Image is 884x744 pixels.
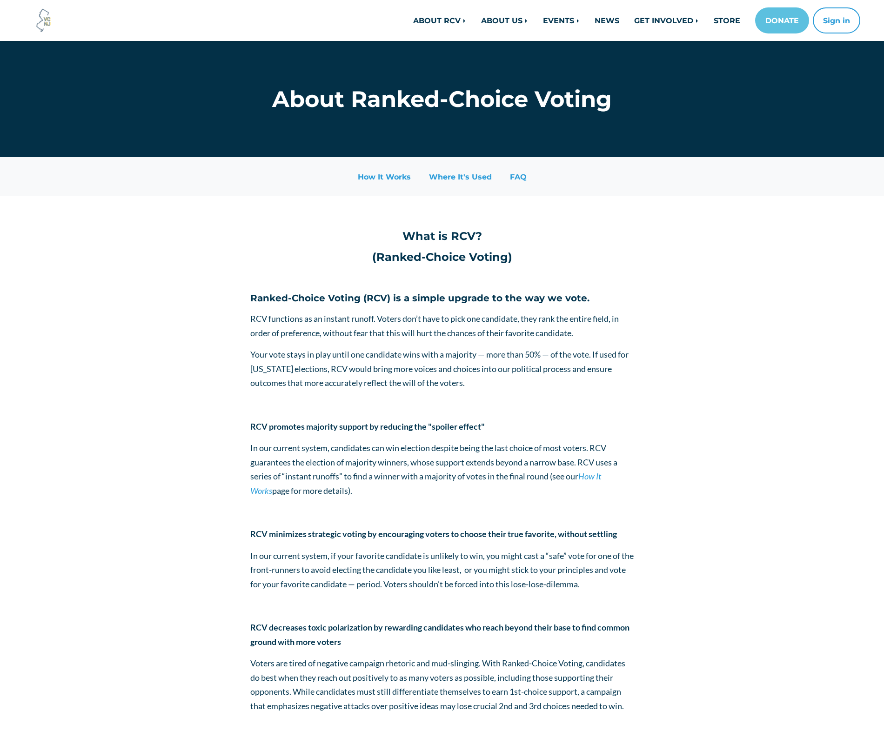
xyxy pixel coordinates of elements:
[250,421,485,432] strong: RCV promotes majority support by reducing the "spoiler effect"
[349,168,419,185] a: How It Works
[31,8,56,33] img: Voter Choice NJ
[402,229,482,243] strong: What is RCV?
[755,7,809,33] a: DONATE
[250,529,617,539] strong: RCV minimizes strategic voting by encouraging voters to choose their true favorite, without settling
[406,11,474,30] a: ABOUT RCV
[372,250,512,264] strong: (Ranked-Choice Voting)
[250,622,630,647] strong: RCV decreases toxic polarization by rewarding candidates who reach beyond their base to find comm...
[250,86,634,113] h1: About Ranked-Choice Voting
[250,551,634,589] span: In our current system, if your favorite candidate is unlikely to win, you might cast a “safe” vot...
[587,11,627,30] a: NEWS
[250,471,601,496] a: How It Works
[474,11,536,30] a: ABOUT US
[536,11,587,30] a: EVENTS
[250,313,619,338] span: RCV functions as an instant runoff. Voters don’t have to pick one candidate, they rank the entire...
[250,443,617,496] span: In our current system, candidates can win election despite being the last choice of most voters. ...
[250,292,589,304] strong: Ranked-Choice Voting (RCV) is a simple upgrade to the way we vote.
[502,168,535,185] a: FAQ
[627,11,706,30] a: GET INVOLVED
[250,349,629,388] span: Your vote stays in play until one candidate wins with a majority — more than 50% — of the vote. I...
[243,7,860,33] nav: Main navigation
[421,168,500,185] a: Where It's Used
[250,656,634,713] p: Voters are tired of negative campaign rhetoric and mud-slinging. With Ranked-Choice Voting, candi...
[706,11,748,30] a: STORE
[813,7,860,33] button: Sign in or sign up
